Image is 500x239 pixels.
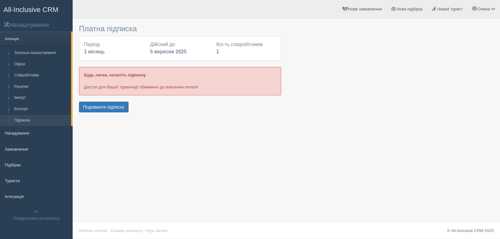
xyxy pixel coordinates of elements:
a: All-Inclusive CRM [0,0,72,18]
a: Підписка [11,115,71,126]
span: Новий турист [437,7,463,11]
span: · [144,228,145,233]
button: Подовжити підписку [79,102,129,112]
span: Олена [478,7,490,11]
div: Кіл-ть співробітників [213,41,279,56]
a: Співробітники [11,70,71,81]
div: Доступ для Вашої турагенції обмежено до внесення оплати [79,67,281,95]
div: Дійсний до [147,41,213,56]
span: · [108,228,109,233]
a: Сканер паспорту [111,228,143,233]
a: Імпорт [11,92,71,104]
b: Будь ласка, оплатіть підписку [84,73,146,77]
a: Загальні налаштування [11,47,71,59]
b: 1 [216,49,219,54]
b: 1 місяць [84,49,105,54]
a: Експорт [11,104,71,115]
a: © All-Inclusive CRM 2025 [447,228,494,233]
a: Офіси [11,59,71,70]
a: Візитки готелів [79,228,107,233]
div: Період [81,41,147,56]
span: All-Inclusive CRM [3,6,58,14]
b: 5 вересня 2025 [150,49,186,54]
span: Нова підбірка [396,7,423,11]
a: Курс валют [146,228,168,233]
h3: Платна підписка [79,25,281,33]
a: Рахунки [11,81,71,93]
span: Нове замовлення [348,7,382,11]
